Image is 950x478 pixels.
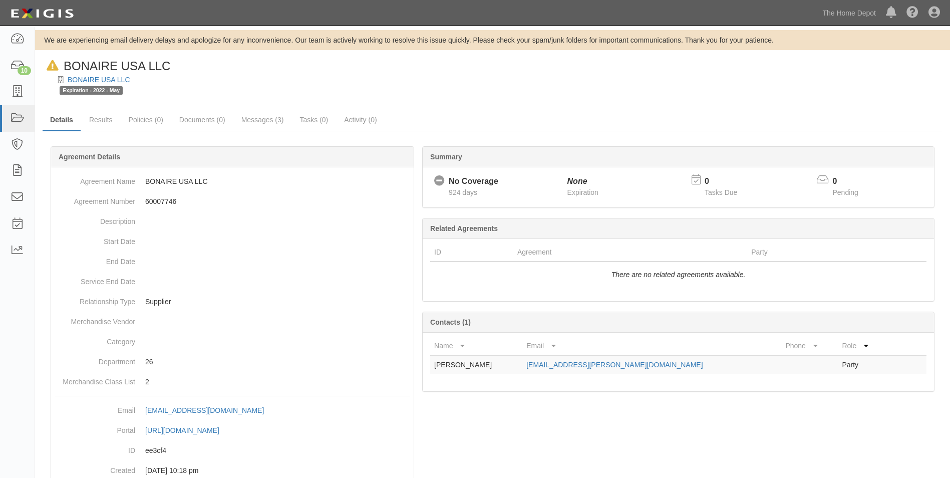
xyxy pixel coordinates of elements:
th: Role [838,337,886,355]
th: Name [430,337,522,355]
th: Phone [781,337,838,355]
p: 26 [145,357,410,367]
div: BONAIRE USA LLC [43,58,170,75]
i: No Coverage [434,176,445,186]
dt: Category [55,332,135,347]
a: BONAIRE USA LLC [68,76,130,84]
img: logo-5460c22ac91f19d4615b14bd174203de0afe785f0fc80cf4dbbc73dc1793850b.png [8,5,77,23]
a: Tasks (0) [292,110,336,130]
dt: Merchandise Class List [55,372,135,387]
div: We are experiencing email delivery delays and apologize for any inconvenience. Our team is active... [35,35,950,45]
p: 0 [705,176,750,187]
dt: Agreement Number [55,191,135,206]
a: Messages (3) [234,110,291,130]
dd: 60007746 [55,191,410,211]
span: Pending [833,188,858,196]
dt: ID [55,440,135,455]
b: Summary [430,153,462,161]
th: Agreement [513,243,747,262]
th: Party [747,243,882,262]
p: 0 [833,176,871,187]
dt: Service End Date [55,272,135,287]
dt: Relationship Type [55,292,135,307]
dt: Agreement Name [55,171,135,186]
th: Email [522,337,781,355]
a: Activity (0) [337,110,384,130]
span: Expiration [567,188,598,196]
i: None [567,177,587,185]
div: 10 [18,66,31,75]
dt: Start Date [55,231,135,247]
a: [EMAIL_ADDRESS][DOMAIN_NAME] [145,406,275,414]
dt: Portal [55,420,135,435]
td: [PERSON_NAME] [430,355,522,374]
b: Agreement Details [59,153,120,161]
dt: Department [55,352,135,367]
dt: Email [55,400,135,415]
div: [EMAIL_ADDRESS][DOMAIN_NAME] [145,405,264,415]
div: No Coverage [449,176,498,187]
span: Tasks Due [705,188,737,196]
dt: Merchandise Vendor [55,312,135,327]
i: In Default since 09/11/2023 [47,61,59,71]
a: [URL][DOMAIN_NAME] [145,426,230,434]
a: The Home Depot [817,3,881,23]
p: 2 [145,377,410,387]
span: Since 02/09/2023 [449,188,477,196]
b: Related Agreements [430,224,498,232]
th: ID [430,243,513,262]
i: Help Center - Complianz [906,7,918,19]
a: Results [82,110,120,130]
a: Details [43,110,81,131]
i: There are no related agreements available. [611,271,746,279]
span: Expiration - 2022 - May [60,86,123,95]
dt: Created [55,460,135,475]
a: [EMAIL_ADDRESS][PERSON_NAME][DOMAIN_NAME] [526,361,703,369]
b: Contacts (1) [430,318,471,326]
dd: ee3cf4 [55,440,410,460]
dd: Supplier [55,292,410,312]
dt: Description [55,211,135,226]
dd: BONAIRE USA LLC [55,171,410,191]
dt: End Date [55,252,135,267]
td: Party [838,355,886,374]
a: Documents (0) [172,110,233,130]
a: Policies (0) [121,110,171,130]
span: BONAIRE USA LLC [64,59,170,73]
